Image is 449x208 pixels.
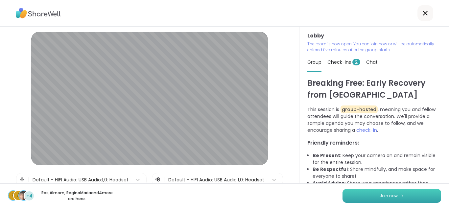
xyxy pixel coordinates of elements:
span: Group [307,59,321,65]
span: +4 [26,193,33,199]
h1: Breaking Free: Early Recovery from [GEOGRAPHIC_DATA] [307,77,441,101]
span: | [28,173,29,186]
span: R [12,191,15,200]
span: Join now [380,193,398,199]
span: group-hosted [341,105,378,113]
span: 2 [352,59,360,65]
img: Microphone [19,173,25,186]
img: ReginaMaria [19,191,28,200]
span: A [17,191,20,200]
span: | [163,176,165,184]
p: The room is now open. You can join now or will be automatically entered five minutes after the gr... [307,41,441,53]
h3: Friendly reminders: [307,139,441,147]
b: Be Present [313,152,340,159]
span: Chat [366,59,378,65]
img: ShareWell Logomark [400,194,404,197]
li: : Share mindfully, and make space for everyone to share! [313,166,441,180]
span: Check-ins [327,59,360,65]
h3: Lobby [307,32,441,40]
b: Avoid Advice [313,180,345,186]
li: : Keep your camera on and remain visible for the entire session. [313,152,441,166]
div: Default - HIFI Audio: USB Audio:1,0: Headset [33,176,129,183]
p: This session is , meaning you and fellow attendees will guide the conversation. We'll provide a s... [307,106,441,134]
p: Ros , AImom , ReginaMaria and 4 more are here. [40,190,114,202]
li: : Share your experiences rather than advice, as peers are not mental health professionals. [313,180,441,194]
img: ShareWell Logo [16,6,61,21]
b: Be Respectful [313,166,348,173]
span: check-in [356,127,377,133]
button: Join now [343,189,441,203]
